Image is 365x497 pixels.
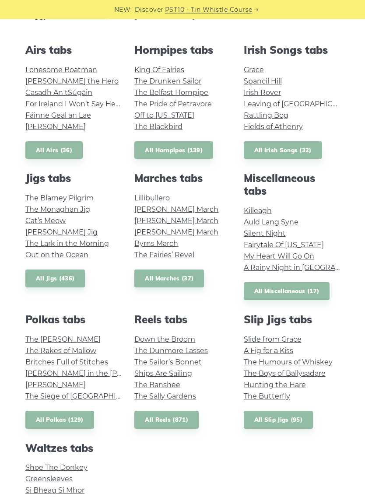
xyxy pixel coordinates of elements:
[25,370,170,378] a: [PERSON_NAME] in the [PERSON_NAME]
[244,89,281,97] a: Irish Rover
[25,475,73,483] a: Greensleeves
[25,217,66,225] a: Cat’s Meow
[165,5,253,15] a: PST10 - Tin Whistle Course
[134,358,202,367] a: The Sailor’s Bonnet
[25,44,121,57] h2: Airs tabs
[244,123,303,131] a: Fields of Athenry
[244,411,313,429] a: All Slip Jigs (95)
[25,206,90,214] a: The Monaghan Jig
[25,347,96,355] a: The Rakes of Mallow
[134,336,195,344] a: Down the Broom
[25,381,86,389] a: [PERSON_NAME]
[134,206,218,214] a: [PERSON_NAME] March
[25,89,92,97] a: Casadh An tSúgáin
[25,66,97,74] a: Lonesome Boatman
[134,228,218,237] a: [PERSON_NAME] March
[244,66,264,74] a: Grace
[25,358,108,367] a: Britches Full of Stitches
[134,172,230,185] h2: Marches tabs
[25,270,85,288] a: All Jigs (436)
[134,89,208,97] a: The Belfast Hornpipe
[25,12,66,21] a: Foggy Dew
[244,77,282,86] a: Spancil Hill
[134,217,218,225] a: [PERSON_NAME] March
[25,411,94,429] a: All Polkas (129)
[25,251,88,259] a: Out on the Ocean
[25,442,121,455] h2: Waltzes tabs
[135,5,164,15] span: Discover
[134,112,194,120] a: Off to [US_STATE]
[134,44,230,57] h2: Hornpipes tabs
[134,77,201,86] a: The Drunken Sailor
[244,241,324,249] a: Fairytale Of [US_STATE]
[244,12,319,21] a: Tabhair dom do lámh
[244,207,272,215] a: Killeagh
[25,228,98,237] a: [PERSON_NAME] Jig
[244,218,298,227] a: Auld Lang Syne
[134,347,208,355] a: The Dunmore Lasses
[25,336,101,344] a: The [PERSON_NAME]
[134,251,194,259] a: The Fairies’ Revel
[244,336,302,344] a: Slide from Grace
[244,347,293,355] a: A Fig for a Kiss
[134,392,196,401] a: The Sally Gardens
[134,100,212,108] a: The Pride of Petravore
[134,381,180,389] a: The Banshee
[134,270,204,288] a: All Marches (37)
[244,172,340,198] h2: Miscellaneous tabs
[134,66,184,74] a: King Of Fairies
[244,100,357,108] a: Leaving of [GEOGRAPHIC_DATA]
[134,370,192,378] a: Ships Are Sailing
[244,44,340,57] h2: Irish Songs tabs
[25,486,84,495] a: Si­ Bheag Si­ Mhor
[25,464,88,472] a: Shoe The Donkey
[134,12,212,21] a: [PERSON_NAME] Reel
[244,142,322,160] a: All Irish Songs (32)
[25,194,94,203] a: The Blarney Pilgrim
[244,358,333,367] a: The Humours of Whiskey
[244,392,290,401] a: The Butterfly
[25,392,145,401] a: The Siege of [GEOGRAPHIC_DATA]
[134,142,213,160] a: All Hornpipes (139)
[134,194,170,203] a: Lillibullero
[114,5,132,15] span: NEW:
[134,240,178,248] a: Byrns March
[25,112,91,120] a: Fáinne Geal an Lae
[25,77,119,86] a: [PERSON_NAME] the Hero
[134,411,199,429] a: All Reels (871)
[244,252,314,261] a: My Heart Will Go On
[244,370,326,378] a: The Boys of Ballysadare
[25,314,121,326] h2: Polkas tabs
[244,381,306,389] a: Hunting the Hare
[25,172,121,185] h2: Jigs tabs
[244,314,340,326] h2: Slip Jigs tabs
[244,230,286,238] a: Silent Night
[25,142,83,160] a: All Airs (36)
[244,112,288,120] a: Rattling Bog
[244,283,330,301] a: All Miscellaneous (17)
[134,314,230,326] h2: Reels tabs
[25,240,109,248] a: The Lark in the Morning
[25,123,86,131] a: [PERSON_NAME]
[25,100,141,108] a: For Ireland I Won’t Say Her Name
[134,123,182,131] a: The Blackbird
